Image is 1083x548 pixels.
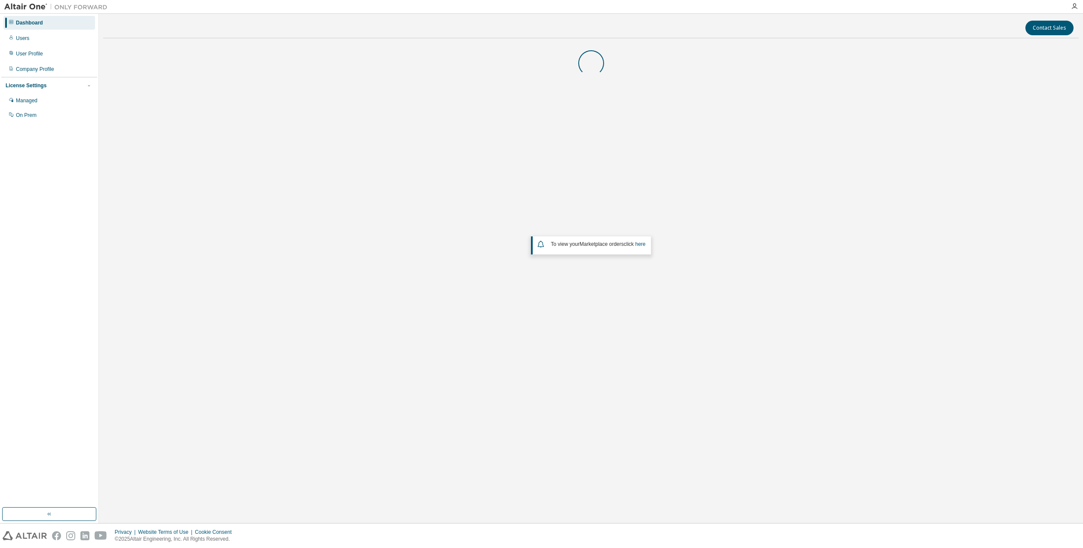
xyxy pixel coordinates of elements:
button: Contact Sales [1025,21,1074,35]
div: Users [16,35,29,42]
a: here [635,241,645,247]
img: facebook.svg [52,531,61,540]
img: youtube.svg [95,531,107,540]
div: Company Profile [16,66,54,73]
p: © 2025 Altair Engineering, Inc. All Rights Reserved. [115,536,237,543]
div: Website Terms of Use [138,529,195,536]
div: Privacy [115,529,138,536]
em: Marketplace orders [580,241,624,247]
div: Cookie Consent [195,529,236,536]
img: Altair One [4,3,112,11]
div: On Prem [16,112,37,119]
div: Dashboard [16,19,43,26]
div: License Settings [6,82,46,89]
img: linkedin.svg [80,531,89,540]
span: To view your click [551,241,645,247]
div: Managed [16,97,37,104]
img: altair_logo.svg [3,531,47,540]
div: User Profile [16,50,43,57]
img: instagram.svg [66,531,75,540]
